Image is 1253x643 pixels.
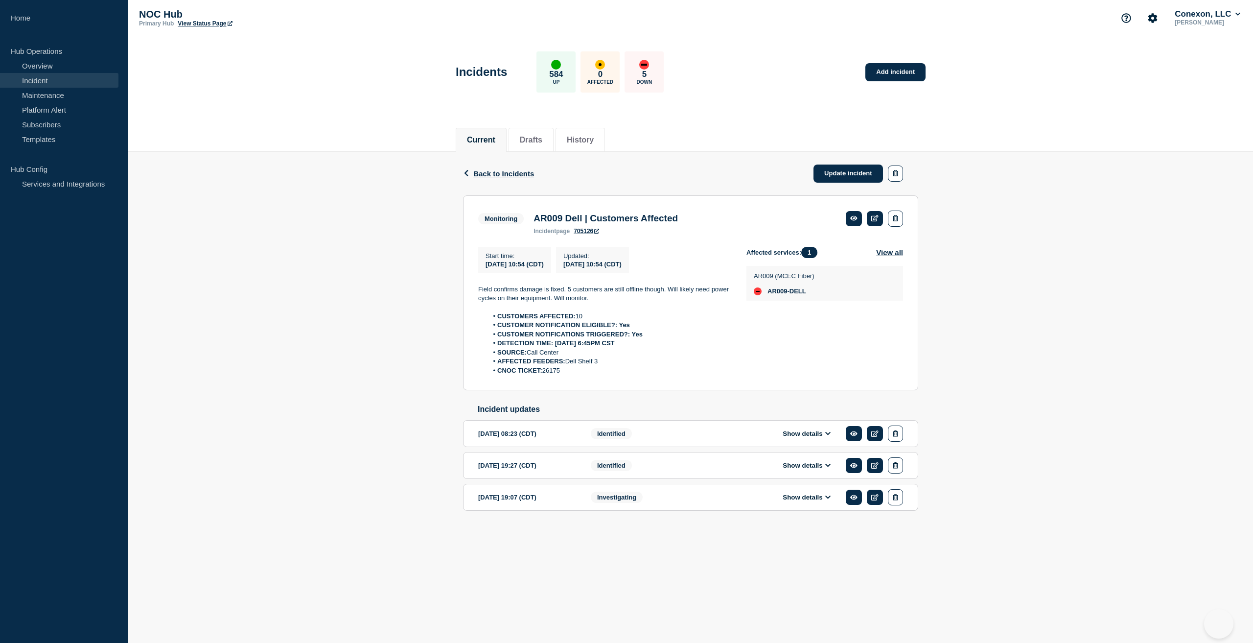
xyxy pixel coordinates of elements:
span: incident [534,228,556,235]
p: Down [637,79,652,85]
span: 1 [801,247,817,258]
div: up [551,60,561,70]
p: Field confirms damage is fixed. 5 customers are still offline though. Will likely need power cycl... [478,285,731,303]
p: page [534,228,570,235]
li: 10 [488,312,731,321]
p: Affected [587,79,613,85]
span: Monitoring [478,213,524,224]
button: Conexon, LLC [1173,9,1242,19]
li: Call Center [488,348,731,357]
h1: Incidents [456,65,507,79]
h3: AR009 Dell | Customers Affected [534,213,678,224]
a: Add incident [865,63,926,81]
p: Updated : [563,252,622,260]
a: Update incident [813,165,883,183]
span: AR009-DELL [767,287,806,295]
div: [DATE] 10:54 (CDT) [563,260,622,268]
span: Affected services: [746,247,822,258]
div: [DATE] 19:07 (CDT) [478,489,576,505]
button: View all [876,247,903,258]
div: down [639,60,649,70]
iframe: Help Scout Beacon - Open [1204,609,1233,639]
p: 584 [549,70,563,79]
strong: CUSTOMER NOTIFICATIONS TRIGGERED?: Yes [497,331,643,338]
p: [PERSON_NAME] [1173,19,1242,26]
h2: Incident updates [478,405,918,414]
strong: CUSTOMER NOTIFICATION ELIGIBLE?: Yes [497,321,630,329]
span: Identified [591,460,632,471]
button: Support [1116,8,1137,28]
div: [DATE] 19:27 (CDT) [478,457,576,474]
span: Identified [591,428,632,439]
p: Primary Hub [139,20,174,27]
p: Start time : [486,252,544,260]
p: 5 [642,70,647,79]
p: NOC Hub [139,9,335,20]
li: Dell Shelf 3 [488,357,731,366]
li: 26175 [488,366,731,375]
span: Investigating [591,492,643,503]
strong: SOURCE: [497,349,527,356]
div: down [754,287,762,295]
button: Drafts [520,136,542,144]
strong: DETECTION TIME: [DATE] 6:45PM CST [497,339,615,347]
strong: CUSTOMERS AFFECTED: [497,312,576,320]
strong: AFFECTED FEEDERS: [497,357,565,365]
button: Show details [780,461,834,470]
a: 705126 [574,228,599,235]
button: Current [467,136,495,144]
p: 0 [598,70,603,79]
p: AR009 (MCEC Fiber) [754,272,814,280]
div: affected [595,60,605,70]
button: Back to Incidents [463,169,534,178]
span: [DATE] 10:54 (CDT) [486,261,544,268]
strong: CNOC TICKET: [497,367,542,374]
button: Account settings [1142,8,1163,28]
button: Show details [780,493,834,501]
button: History [567,136,594,144]
span: Back to Incidents [473,169,534,178]
div: [DATE] 08:23 (CDT) [478,426,576,442]
p: Up [553,79,559,85]
button: Show details [780,429,834,438]
a: View Status Page [178,20,232,27]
